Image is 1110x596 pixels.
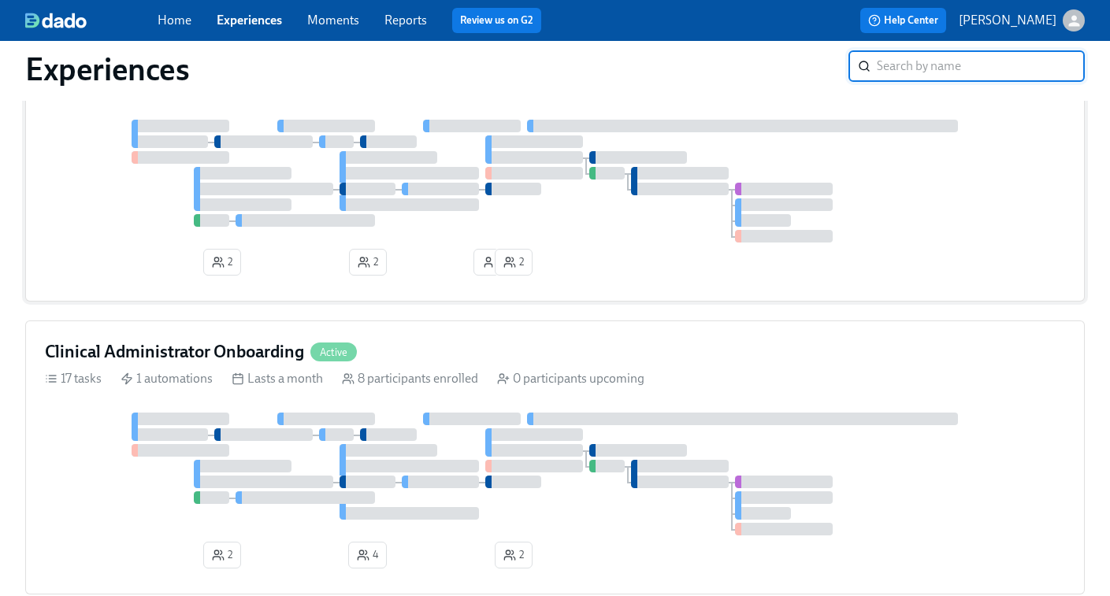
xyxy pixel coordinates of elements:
[25,50,190,88] h1: Experiences
[460,13,533,28] a: Review us on G2
[503,254,524,270] span: 2
[310,346,357,358] span: Active
[495,249,533,276] button: 2
[877,50,1085,82] input: Search by name
[158,13,191,28] a: Home
[384,13,427,28] a: Reports
[342,370,478,387] div: 8 participants enrolled
[212,254,232,270] span: 2
[307,13,359,28] a: Moments
[232,370,323,387] div: Lasts a month
[349,249,387,276] button: 2
[959,9,1085,31] button: [PERSON_NAME]
[860,8,946,33] button: Help Center
[217,13,282,28] a: Experiences
[357,547,378,563] span: 4
[212,547,232,563] span: 2
[959,12,1056,29] p: [PERSON_NAME]
[348,542,387,568] button: 4
[45,340,304,364] h4: Clinical Administrator Onboarding
[121,370,213,387] div: 1 automations
[25,13,87,28] img: dado
[203,249,241,276] button: 2
[452,8,541,33] button: Review us on G2
[25,320,1085,594] a: Clinical Administrator OnboardingActive17 tasks 1 automations Lasts a month 8 participants enroll...
[495,542,533,568] button: 2
[497,370,644,387] div: 0 participants upcoming
[482,254,503,270] span: 1
[473,249,511,276] button: 1
[868,13,938,28] span: Help Center
[25,13,158,28] a: dado
[45,370,102,387] div: 17 tasks
[25,28,1085,302] a: Care Coach OnboardingActive18 tasks 1 automations Lasts a month 7 participants enrolled 0 partici...
[203,542,241,568] button: 2
[358,254,378,270] span: 2
[503,547,524,563] span: 2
